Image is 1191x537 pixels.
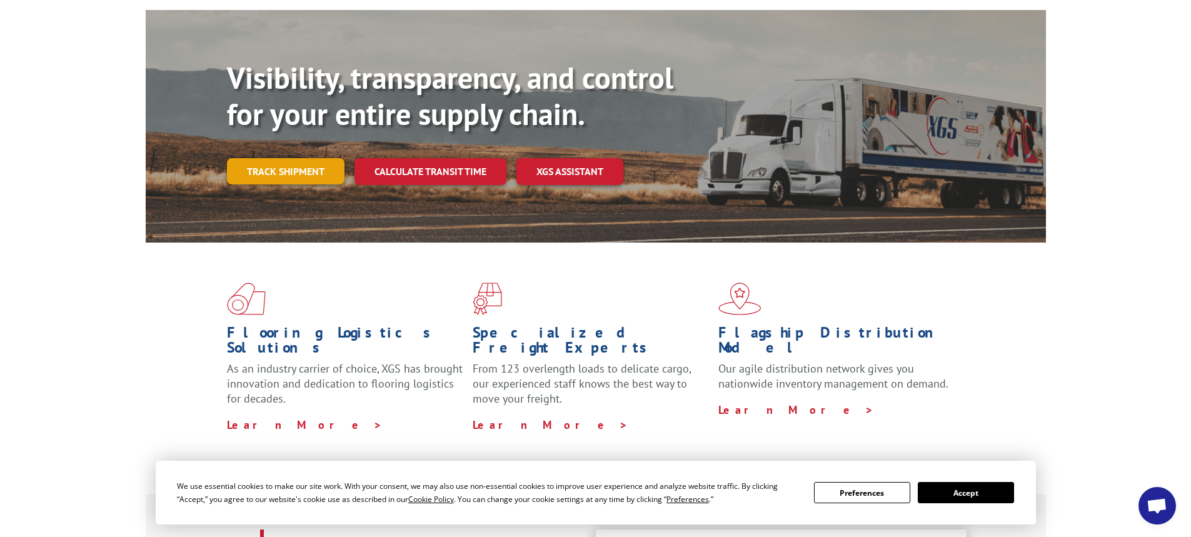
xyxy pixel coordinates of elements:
img: xgs-icon-total-supply-chain-intelligence-red [227,283,266,315]
div: Cookie Consent Prompt [156,461,1036,524]
h1: Flagship Distribution Model [718,325,955,361]
button: Accept [918,482,1014,503]
img: xgs-icon-flagship-distribution-model-red [718,283,761,315]
button: Preferences [814,482,910,503]
a: Learn More > [473,418,628,432]
span: Our agile distribution network gives you nationwide inventory management on demand. [718,361,948,391]
p: From 123 overlength loads to delicate cargo, our experienced staff knows the best way to move you... [473,361,709,417]
span: Preferences [666,494,709,504]
b: Visibility, transparency, and control for your entire supply chain. [227,58,673,133]
span: Cookie Policy [408,494,454,504]
a: Learn More > [718,403,874,417]
a: Chat abierto [1138,487,1176,524]
h1: Specialized Freight Experts [473,325,709,361]
a: Learn More > [227,418,383,432]
span: As an industry carrier of choice, XGS has brought innovation and dedication to flooring logistics... [227,361,463,406]
h1: Flooring Logistics Solutions [227,325,463,361]
img: xgs-icon-focused-on-flooring-red [473,283,502,315]
div: We use essential cookies to make our site work. With your consent, we may also use non-essential ... [177,479,799,506]
a: Calculate transit time [354,158,506,185]
a: XGS ASSISTANT [516,158,623,185]
a: Track shipment [227,158,344,184]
